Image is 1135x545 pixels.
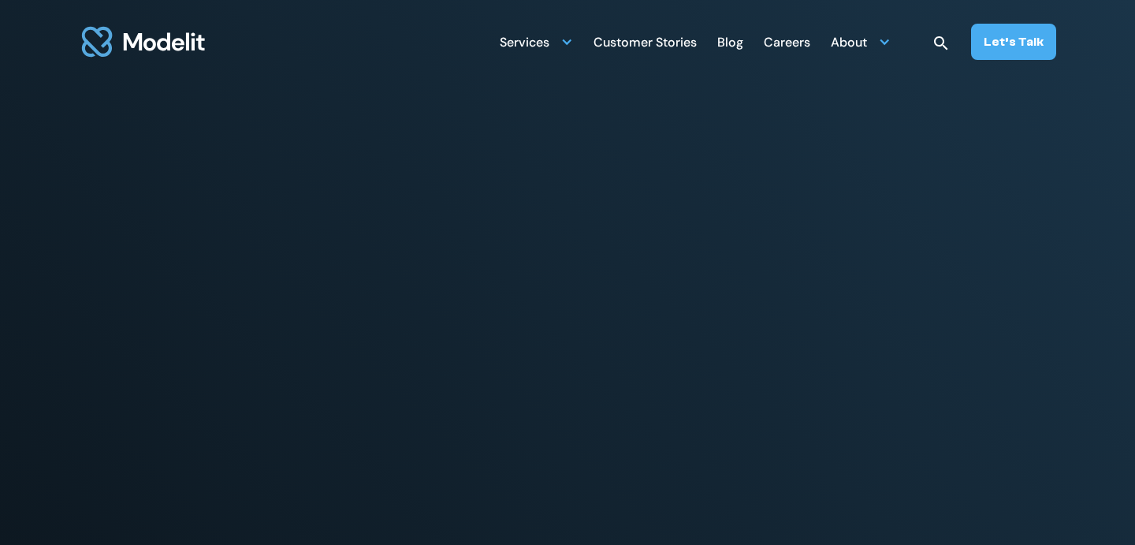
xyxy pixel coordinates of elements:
div: Customer Stories [594,28,697,59]
div: Let’s Talk [984,33,1044,50]
div: Careers [764,28,810,59]
a: Blog [717,26,743,57]
a: Let’s Talk [971,24,1056,60]
a: Customer Stories [594,26,697,57]
div: Blog [717,28,743,59]
div: Services [500,28,549,59]
div: About [831,28,867,59]
a: Careers [764,26,810,57]
img: modelit logo [79,17,208,66]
